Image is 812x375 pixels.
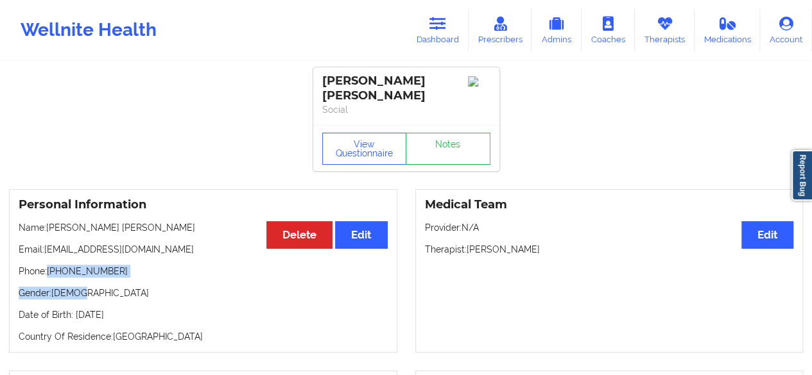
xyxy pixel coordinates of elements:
p: Social [322,103,490,116]
a: Therapists [635,9,695,51]
p: Country Of Residence: [GEOGRAPHIC_DATA] [19,330,388,343]
p: Therapist: [PERSON_NAME] [425,243,794,256]
h3: Medical Team [425,197,794,212]
a: Medications [695,9,761,51]
p: Provider: N/A [425,221,794,234]
div: [PERSON_NAME] [PERSON_NAME] [322,74,490,103]
p: Date of Birth: [DATE] [19,308,388,321]
button: View Questionnaire [322,133,407,165]
p: Phone: [PHONE_NUMBER] [19,265,388,278]
a: Coaches [582,9,635,51]
a: Notes [406,133,490,165]
button: Edit [741,221,793,249]
a: Report Bug [791,150,812,201]
a: Dashboard [407,9,469,51]
h3: Personal Information [19,197,388,212]
a: Prescribers [469,9,532,51]
button: Edit [335,221,387,249]
img: Image%2Fplaceholer-image.png [468,76,490,87]
p: Gender: [DEMOGRAPHIC_DATA] [19,287,388,299]
a: Admins [531,9,582,51]
a: Account [760,9,812,51]
button: Delete [266,221,333,249]
p: Email: [EMAIL_ADDRESS][DOMAIN_NAME] [19,243,388,256]
p: Name: [PERSON_NAME] [PERSON_NAME] [19,221,388,234]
